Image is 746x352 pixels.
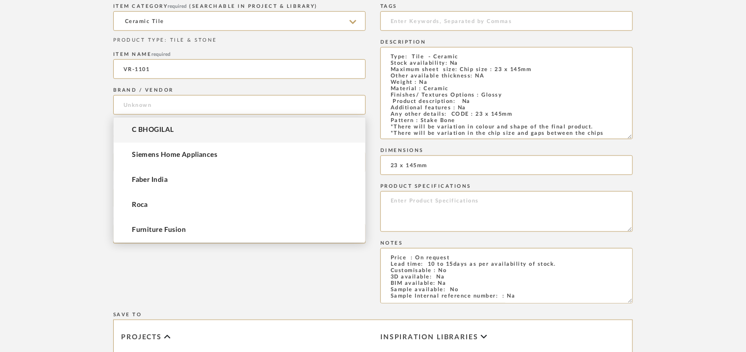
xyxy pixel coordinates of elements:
div: PRODUCT TYPE [113,37,366,44]
input: Unknown [113,95,366,115]
div: ITEM CATEGORY [113,3,366,9]
input: Enter Dimensions [380,155,633,175]
div: Tags [380,3,633,9]
input: Enter Keywords, Separated by Commas [380,11,633,31]
span: Faber India [132,176,168,184]
div: Brand / Vendor [113,87,366,93]
span: Inspiration libraries [380,333,478,342]
input: Type a category to search and select [113,11,366,31]
span: Furniture Fusion [132,226,186,234]
div: Description [380,39,633,45]
div: Notes [380,240,633,246]
span: Roca [132,201,148,209]
span: required [152,52,171,57]
span: Projects [121,333,162,342]
div: Save To [113,312,633,318]
div: Product Specifications [380,183,633,189]
input: Enter Name [113,59,366,79]
span: (Searchable in Project & Library) [190,4,318,9]
span: Siemens Home Appliances [132,151,217,159]
div: Item name [113,51,366,57]
span: required [168,4,187,9]
span: : TILE & STONE [165,38,217,43]
span: C BHOGILAL [132,126,174,134]
div: Dimensions [380,148,633,153]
